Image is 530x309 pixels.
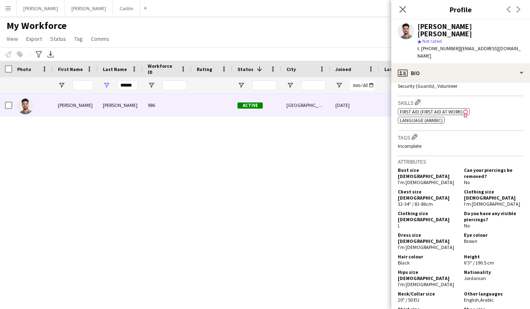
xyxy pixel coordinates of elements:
app-action-btn: Advanced filters [34,49,44,59]
span: My Workforce [7,20,67,32]
span: I'm [DEMOGRAPHIC_DATA] [398,179,454,185]
input: Status Filter Input [252,80,277,90]
span: Tag [74,35,83,42]
span: Language (Arabic) [400,117,443,123]
span: Joined [335,66,351,72]
a: Export [23,33,45,44]
span: 20" / 50 EU [398,297,419,303]
span: Last job [384,66,403,72]
span: Status [50,35,66,42]
span: No [464,222,470,229]
p: Incomplete [398,143,523,149]
h5: Dress size [DEMOGRAPHIC_DATA] [398,232,457,244]
div: Bio [391,63,530,83]
span: Active [237,102,263,109]
h3: Skills [398,98,523,107]
a: Comms [88,33,113,44]
h5: Hair colour [398,253,457,260]
span: Last Name [103,66,127,72]
span: 32-34" / 81-86cm [398,201,433,207]
span: Brown [464,238,477,244]
h5: Clothing size [DEMOGRAPHIC_DATA] [464,189,523,201]
h5: Eye colour [464,232,523,238]
button: [PERSON_NAME] [17,0,65,16]
h5: Neck/Collar size [398,291,457,297]
span: First Name [58,66,83,72]
h5: Hips size [DEMOGRAPHIC_DATA] [398,269,457,281]
div: [PERSON_NAME] [53,94,98,116]
button: Open Filter Menu [58,82,65,89]
div: [GEOGRAPHIC_DATA] , [GEOGRAPHIC_DATA] [282,94,330,116]
span: Status [237,66,253,72]
input: Last Name Filter Input [118,80,138,90]
a: Status [47,33,69,44]
span: First Aid (First Aid At Work) [400,109,463,115]
span: Not rated [422,38,442,44]
div: [PERSON_NAME] [98,94,143,116]
div: [DATE] [330,94,379,116]
input: Joined Filter Input [350,80,375,90]
h3: Tags [398,133,523,141]
span: English , [464,297,480,303]
span: Photo [17,66,31,72]
span: Black [398,260,410,266]
span: Export [26,35,42,42]
span: City [286,66,296,72]
h5: Chest size [DEMOGRAPHIC_DATA] [398,189,457,201]
span: Arabic [480,297,494,303]
span: t. [PHONE_NUMBER] [417,45,460,51]
img: Mohammad Abu Othman [17,98,33,114]
button: Caitlin [113,0,140,16]
h5: Do you have any visible piercings? [464,210,523,222]
h3: Attributes [398,158,523,165]
h5: Clothing size [DEMOGRAPHIC_DATA] [398,210,457,222]
button: Open Filter Menu [286,82,294,89]
button: Open Filter Menu [148,82,155,89]
input: First Name Filter Input [73,80,93,90]
span: Jordanian [464,275,486,281]
h5: Can your piercings be removed? [464,167,523,179]
h5: Height [464,253,523,260]
span: | [EMAIL_ADDRESS][DOMAIN_NAME] [417,45,521,59]
h5: Bust size [DEMOGRAPHIC_DATA] [398,167,457,179]
button: Open Filter Menu [237,82,245,89]
span: Comms [91,35,109,42]
input: City Filter Input [301,80,326,90]
button: Open Filter Menu [103,82,110,89]
span: I'm [DEMOGRAPHIC_DATA] [398,281,454,287]
h5: Nationality [464,269,523,275]
a: View [3,33,21,44]
span: Workforce ID [148,63,177,75]
input: Workforce ID Filter Input [162,80,187,90]
div: 986 [143,94,192,116]
div: [PERSON_NAME] [PERSON_NAME] [417,23,523,38]
app-action-btn: Export XLSX [46,49,55,59]
span: Rating [197,66,212,72]
span: No [464,179,470,185]
h3: Profile [391,4,530,15]
span: View [7,35,18,42]
span: L [398,222,400,229]
h5: Other languages [464,291,523,297]
span: I'm [DEMOGRAPHIC_DATA] [464,201,520,207]
button: Open Filter Menu [335,82,343,89]
span: 6'3" / 190.5 cm [464,260,494,266]
span: I'm [DEMOGRAPHIC_DATA] [398,244,454,250]
a: Tag [71,33,86,44]
button: [PERSON_NAME] [65,0,113,16]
